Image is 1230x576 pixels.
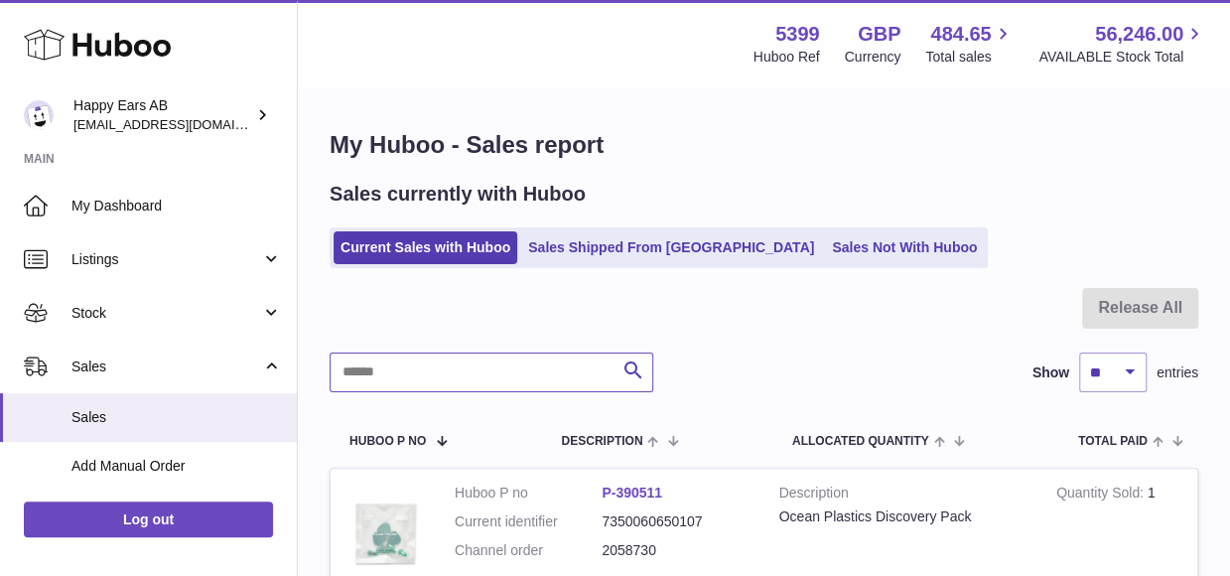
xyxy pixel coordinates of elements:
[455,512,602,531] dt: Current identifier
[602,485,662,501] a: P-390511
[775,21,820,48] strong: 5399
[455,484,602,503] dt: Huboo P no
[71,358,261,376] span: Sales
[71,457,282,476] span: Add Manual Order
[925,48,1014,67] span: Total sales
[1032,363,1069,382] label: Show
[71,197,282,216] span: My Dashboard
[930,21,991,48] span: 484.65
[334,231,517,264] a: Current Sales with Huboo
[825,231,984,264] a: Sales Not With Huboo
[71,304,261,323] span: Stock
[71,408,282,427] span: Sales
[73,116,292,132] span: [EMAIL_ADDRESS][DOMAIN_NAME]
[521,231,821,264] a: Sales Shipped From [GEOGRAPHIC_DATA]
[779,484,1026,507] strong: Description
[858,21,900,48] strong: GBP
[71,250,261,269] span: Listings
[24,100,54,130] img: 3pl@happyearsearplugs.com
[602,512,749,531] dd: 7350060650107
[1095,21,1183,48] span: 56,246.00
[455,541,602,560] dt: Channel order
[349,435,426,448] span: Huboo P no
[330,181,586,208] h2: Sales currently with Huboo
[602,541,749,560] dd: 2058730
[1038,21,1206,67] a: 56,246.00 AVAILABLE Stock Total
[925,21,1014,67] a: 484.65 Total sales
[1157,363,1198,382] span: entries
[1038,48,1206,67] span: AVAILABLE Stock Total
[330,129,1198,161] h1: My Huboo - Sales report
[1078,435,1148,448] span: Total paid
[561,435,642,448] span: Description
[1056,485,1148,505] strong: Quantity Sold
[73,96,252,134] div: Happy Ears AB
[779,507,1026,526] div: Ocean Plastics Discovery Pack
[24,502,273,537] a: Log out
[792,435,929,448] span: ALLOCATED Quantity
[753,48,820,67] div: Huboo Ref
[845,48,901,67] div: Currency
